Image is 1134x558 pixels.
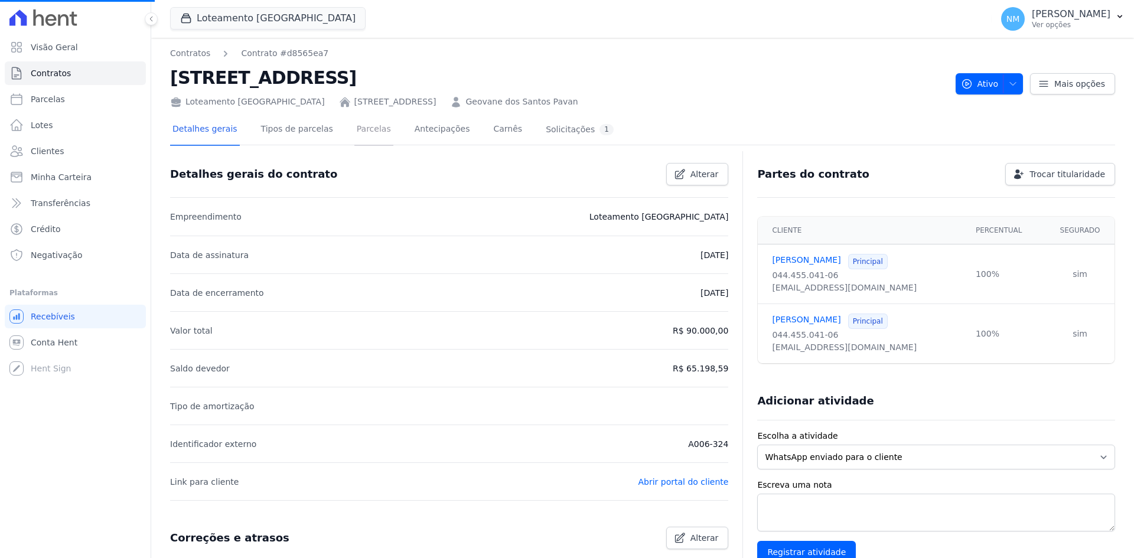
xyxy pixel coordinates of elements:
p: [DATE] [700,286,728,300]
a: Contratos [5,61,146,85]
span: Negativação [31,249,83,261]
th: Cliente [758,217,969,244]
a: Geovane dos Santos Pavan [465,96,578,108]
p: A006-324 [688,437,728,451]
p: [DATE] [700,248,728,262]
label: Escreva uma nota [757,479,1115,491]
button: Loteamento [GEOGRAPHIC_DATA] [170,7,366,30]
span: Lotes [31,119,53,131]
p: Identificador externo [170,437,256,451]
h3: Correções e atrasos [170,531,289,545]
a: Abrir portal do cliente [638,477,728,487]
div: Loteamento [GEOGRAPHIC_DATA] [170,96,325,108]
a: [PERSON_NAME] [772,314,840,326]
h3: Partes do contrato [757,167,869,181]
p: Link para cliente [170,475,239,489]
a: Contratos [170,47,210,60]
td: 100% [969,304,1045,364]
div: [EMAIL_ADDRESS][DOMAIN_NAME] [772,282,962,294]
p: Saldo devedor [170,361,230,376]
span: Visão Geral [31,41,78,53]
a: Detalhes gerais [170,115,240,146]
span: Mais opções [1054,78,1105,90]
a: Transferências [5,191,146,215]
p: Tipo de amortização [170,399,255,413]
p: [PERSON_NAME] [1032,8,1110,20]
div: 1 [599,124,614,135]
h3: Adicionar atividade [757,394,874,408]
a: Antecipações [412,115,472,146]
span: Contratos [31,67,71,79]
button: Ativo [956,73,1024,94]
p: Data de encerramento [170,286,264,300]
span: Principal [848,314,888,329]
a: Tipos de parcelas [259,115,335,146]
label: Escolha a atividade [757,430,1115,442]
span: NM [1006,15,1020,23]
p: R$ 90.000,00 [673,324,728,338]
div: 044.455.041-06 [772,269,962,282]
p: Ver opções [1032,20,1110,30]
nav: Breadcrumb [170,47,946,60]
h3: Detalhes gerais do contrato [170,167,337,181]
span: Crédito [31,223,61,235]
a: Solicitações1 [543,115,616,146]
span: Transferências [31,197,90,209]
a: Lotes [5,113,146,137]
span: Ativo [961,73,999,94]
td: sim [1045,244,1115,304]
a: Clientes [5,139,146,163]
a: Recebíveis [5,305,146,328]
a: Alterar [666,163,729,185]
nav: Breadcrumb [170,47,328,60]
p: R$ 65.198,59 [673,361,728,376]
button: NM [PERSON_NAME] Ver opções [992,2,1134,35]
span: Parcelas [31,93,65,105]
th: Segurado [1045,217,1115,244]
a: Minha Carteira [5,165,146,189]
a: Visão Geral [5,35,146,59]
a: Carnês [491,115,524,146]
span: Clientes [31,145,64,157]
td: sim [1045,304,1115,364]
a: Contrato #d8565ea7 [241,47,328,60]
span: Alterar [690,532,719,544]
td: 100% [969,244,1045,304]
p: Data de assinatura [170,248,249,262]
th: Percentual [969,217,1045,244]
a: Conta Hent [5,331,146,354]
span: Alterar [690,168,719,180]
div: Plataformas [9,286,141,300]
p: Empreendimento [170,210,242,224]
span: Minha Carteira [31,171,92,183]
p: Valor total [170,324,213,338]
a: Parcelas [354,115,393,146]
div: [EMAIL_ADDRESS][DOMAIN_NAME] [772,341,962,354]
p: Loteamento [GEOGRAPHIC_DATA] [589,210,729,224]
a: [STREET_ADDRESS] [354,96,436,108]
h2: [STREET_ADDRESS] [170,64,946,91]
span: Recebíveis [31,311,75,322]
span: Conta Hent [31,337,77,348]
a: Trocar titularidade [1005,163,1115,185]
div: 044.455.041-06 [772,329,962,341]
a: [PERSON_NAME] [772,254,840,266]
span: Trocar titularidade [1029,168,1105,180]
div: Solicitações [546,124,614,135]
a: Alterar [666,527,729,549]
span: Principal [848,254,888,269]
a: Mais opções [1030,73,1115,94]
a: Negativação [5,243,146,267]
a: Crédito [5,217,146,241]
a: Parcelas [5,87,146,111]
